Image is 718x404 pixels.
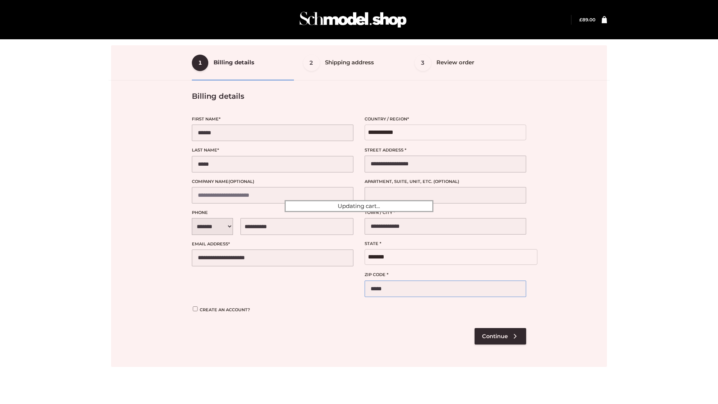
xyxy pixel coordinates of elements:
bdi: 89.00 [579,17,595,22]
div: Updating cart... [285,200,433,212]
img: Schmodel Admin 964 [297,5,409,34]
span: £ [579,17,582,22]
a: £89.00 [579,17,595,22]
